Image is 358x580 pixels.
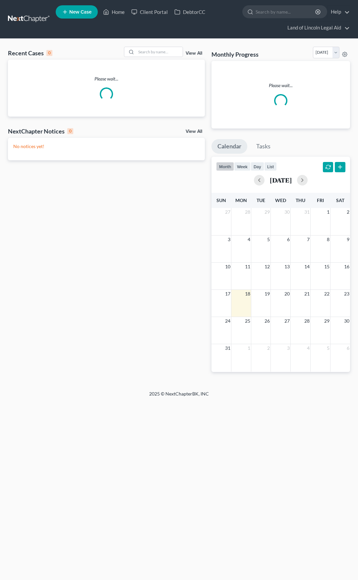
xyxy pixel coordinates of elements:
a: DebtorCC [171,6,209,18]
span: Fri [317,197,324,203]
span: 30 [343,317,350,325]
div: Recent Cases [8,49,52,57]
span: 15 [324,263,330,271]
button: week [234,162,251,171]
span: 26 [264,317,270,325]
span: Tue [257,197,265,203]
a: Client Portal [128,6,171,18]
a: Calendar [211,139,247,154]
span: 5 [326,344,330,352]
span: 12 [264,263,270,271]
input: Search by name... [256,6,316,18]
span: 28 [304,317,310,325]
span: 29 [324,317,330,325]
span: Mon [235,197,247,203]
span: 16 [343,263,350,271]
span: 1 [326,208,330,216]
span: 9 [346,236,350,243]
span: 2 [346,208,350,216]
span: 10 [224,263,231,271]
button: day [251,162,264,171]
a: Land of Lincoln Legal Aid [284,22,350,34]
span: 6 [346,344,350,352]
span: 11 [244,263,251,271]
span: 24 [224,317,231,325]
span: 2 [267,344,270,352]
span: 29 [264,208,270,216]
span: 20 [284,290,290,298]
span: 28 [244,208,251,216]
span: 17 [224,290,231,298]
span: 7 [306,236,310,243]
span: 6 [286,236,290,243]
a: Home [100,6,128,18]
p: No notices yet! [13,143,200,150]
span: 4 [306,344,310,352]
span: 3 [286,344,290,352]
span: 18 [244,290,251,298]
span: Wed [275,197,286,203]
span: Sat [336,197,344,203]
span: 27 [284,317,290,325]
span: 13 [284,263,290,271]
button: month [216,162,234,171]
div: 2025 © NextChapterBK, INC [20,391,338,402]
p: Please wait... [8,76,205,82]
h2: [DATE] [270,177,292,184]
a: View All [186,51,202,56]
a: Help [328,6,350,18]
span: 14 [304,263,310,271]
span: New Case [69,10,91,15]
div: NextChapter Notices [8,127,73,135]
span: 31 [224,344,231,352]
a: View All [186,129,202,134]
span: 19 [264,290,270,298]
div: 0 [46,50,52,56]
span: Sun [216,197,226,203]
span: Thu [296,197,305,203]
span: 8 [326,236,330,243]
span: 21 [304,290,310,298]
a: Tasks [250,139,276,154]
div: 0 [67,128,73,134]
input: Search by name... [136,47,183,57]
p: Please wait... [217,82,345,89]
span: 25 [244,317,251,325]
span: 4 [247,236,251,243]
span: 1 [247,344,251,352]
h3: Monthly Progress [211,50,259,58]
span: 30 [284,208,290,216]
span: 27 [224,208,231,216]
span: 3 [227,236,231,243]
span: 5 [267,236,270,243]
span: 31 [304,208,310,216]
span: 23 [343,290,350,298]
span: 22 [324,290,330,298]
button: list [264,162,277,171]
